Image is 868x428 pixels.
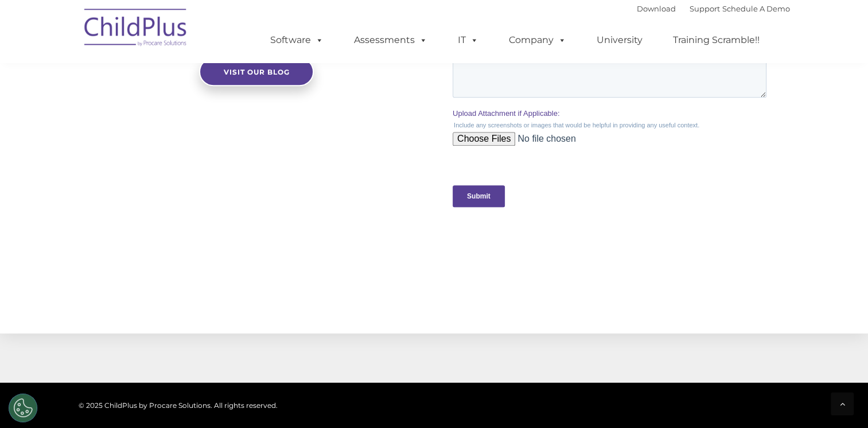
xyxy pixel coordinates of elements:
a: Assessments [342,29,439,52]
img: ChildPlus by Procare Solutions [79,1,193,58]
a: University [585,29,654,52]
span: © 2025 ChildPlus by Procare Solutions. All rights reserved. [79,401,278,410]
a: Download [637,4,676,13]
a: Visit our blog [199,57,314,86]
span: Visit our blog [223,68,289,76]
a: Schedule A Demo [722,4,790,13]
a: Software [259,29,335,52]
a: Training Scramble!! [661,29,771,52]
a: Company [497,29,578,52]
button: Cookies Settings [9,394,37,422]
a: IT [446,29,490,52]
a: Support [690,4,720,13]
span: Last name [159,76,194,84]
font: | [637,4,790,13]
span: Phone number [159,123,208,131]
